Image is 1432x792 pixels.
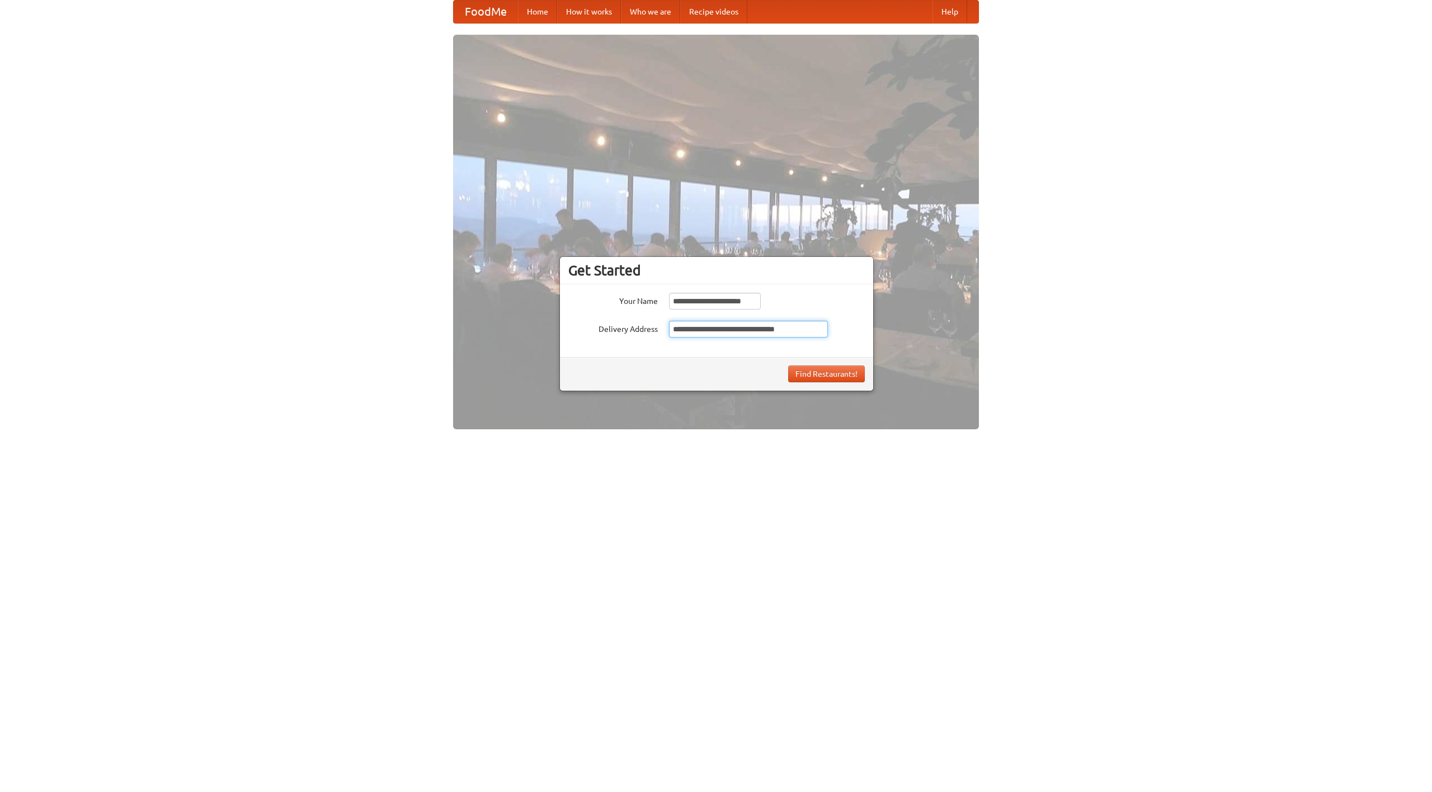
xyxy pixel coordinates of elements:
[680,1,747,23] a: Recipe videos
[788,365,865,382] button: Find Restaurants!
[932,1,967,23] a: Help
[557,1,621,23] a: How it works
[568,321,658,335] label: Delivery Address
[621,1,680,23] a: Who we are
[568,262,865,279] h3: Get Started
[568,293,658,307] label: Your Name
[518,1,557,23] a: Home
[454,1,518,23] a: FoodMe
